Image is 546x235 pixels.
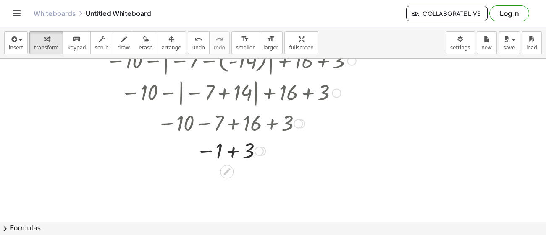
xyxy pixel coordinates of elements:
[267,34,275,44] i: format_size
[90,31,113,54] button: scrub
[406,6,488,21] button: Collaborate Live
[139,45,152,51] span: erase
[34,9,76,18] a: Whiteboards
[450,45,470,51] span: settings
[503,45,515,51] span: save
[446,31,475,54] button: settings
[263,45,278,51] span: larger
[289,45,313,51] span: fullscreen
[73,34,81,44] i: keyboard
[241,34,249,44] i: format_size
[192,45,205,51] span: undo
[63,31,91,54] button: keyboardkeypad
[9,45,23,51] span: insert
[214,45,225,51] span: redo
[68,45,86,51] span: keypad
[113,31,135,54] button: draw
[477,31,497,54] button: new
[489,5,529,21] button: Log in
[481,45,492,51] span: new
[134,31,157,54] button: erase
[215,34,223,44] i: redo
[34,45,59,51] span: transform
[157,31,186,54] button: arrange
[209,31,230,54] button: redoredo
[29,31,63,54] button: transform
[499,31,520,54] button: save
[284,31,318,54] button: fullscreen
[95,45,109,51] span: scrub
[220,165,234,178] div: Edit math
[236,45,255,51] span: smaller
[522,31,542,54] button: load
[162,45,181,51] span: arrange
[194,34,202,44] i: undo
[118,45,130,51] span: draw
[231,31,259,54] button: format_sizesmaller
[526,45,537,51] span: load
[188,31,210,54] button: undoundo
[413,10,480,17] span: Collaborate Live
[4,31,28,54] button: insert
[259,31,283,54] button: format_sizelarger
[10,7,24,20] button: Toggle navigation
